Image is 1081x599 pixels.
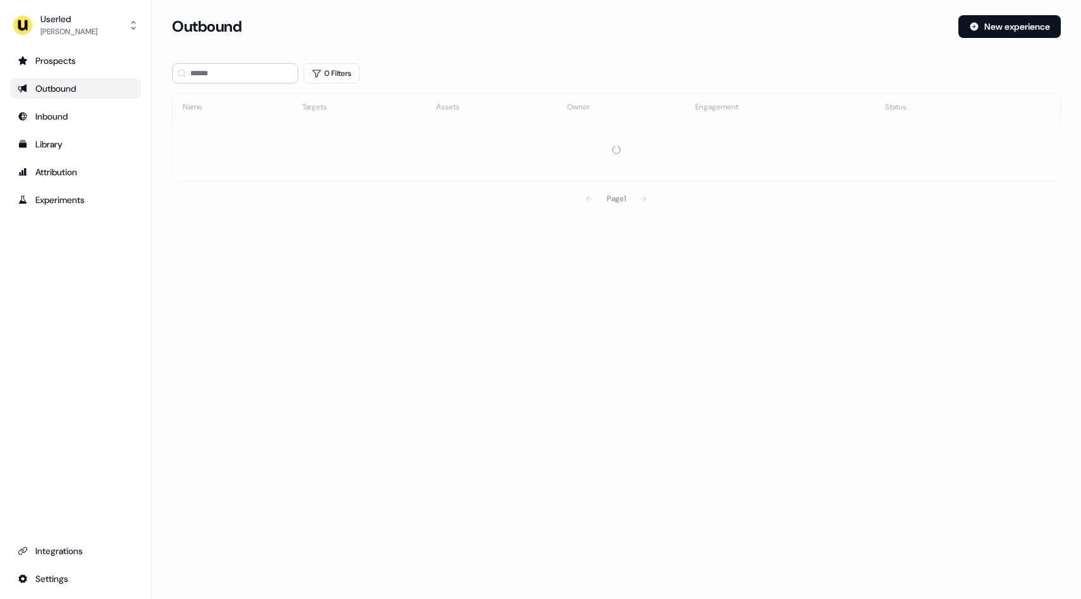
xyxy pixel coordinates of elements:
a: Go to templates [10,134,141,154]
div: Integrations [18,545,133,557]
div: Attribution [18,166,133,178]
div: [PERSON_NAME] [40,25,97,38]
button: Userled[PERSON_NAME] [10,10,141,40]
div: Prospects [18,54,133,67]
a: Go to attribution [10,162,141,182]
div: Outbound [18,82,133,95]
a: Go to integrations [10,541,141,561]
div: Userled [40,13,97,25]
a: Go to experiments [10,190,141,210]
div: Experiments [18,194,133,206]
div: Inbound [18,110,133,123]
div: Settings [18,572,133,585]
a: Go to integrations [10,569,141,589]
a: Go to prospects [10,51,141,71]
a: Go to outbound experience [10,78,141,99]
button: New experience [958,15,1061,38]
a: Go to Inbound [10,106,141,127]
button: 0 Filters [303,63,360,83]
div: Library [18,138,133,151]
h3: Outbound [172,17,241,36]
